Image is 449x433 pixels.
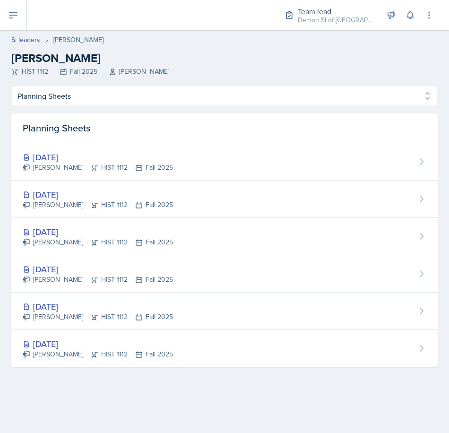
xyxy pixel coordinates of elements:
div: [PERSON_NAME] HIST 1112 Fall 2025 [23,275,173,285]
div: [PERSON_NAME] HIST 1112 Fall 2025 [23,163,173,173]
div: [DATE] [23,338,173,350]
a: [DATE] [PERSON_NAME]HIST 1112Fall 2025 [11,143,438,181]
div: [PERSON_NAME] [53,35,104,45]
a: [DATE] [PERSON_NAME]HIST 1112Fall 2025 [11,293,438,330]
div: [DATE] [23,263,173,276]
div: [DATE] [23,300,173,313]
div: [PERSON_NAME] HIST 1112 Fall 2025 [23,349,173,359]
a: [DATE] [PERSON_NAME]HIST 1112Fall 2025 [11,218,438,255]
a: [DATE] [PERSON_NAME]HIST 1112Fall 2025 [11,255,438,293]
a: [DATE] [PERSON_NAME]HIST 1112Fall 2025 [11,330,438,367]
h2: [PERSON_NAME] [11,50,438,67]
div: [PERSON_NAME] HIST 1112 Fall 2025 [23,312,173,322]
div: Demon SI of [GEOGRAPHIC_DATA] / Fall 2025 [298,15,373,25]
div: [PERSON_NAME] HIST 1112 Fall 2025 [23,237,173,247]
div: [PERSON_NAME] HIST 1112 Fall 2025 [23,200,173,210]
div: Planning Sheets [11,113,438,143]
div: HIST 1112 Fall 2025 [PERSON_NAME] [11,67,438,77]
a: Si leaders [11,35,40,45]
div: [DATE] [23,225,173,238]
a: [DATE] [PERSON_NAME]HIST 1112Fall 2025 [11,181,438,218]
div: [DATE] [23,151,173,164]
div: [DATE] [23,188,173,201]
div: Team lead [298,6,373,17]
